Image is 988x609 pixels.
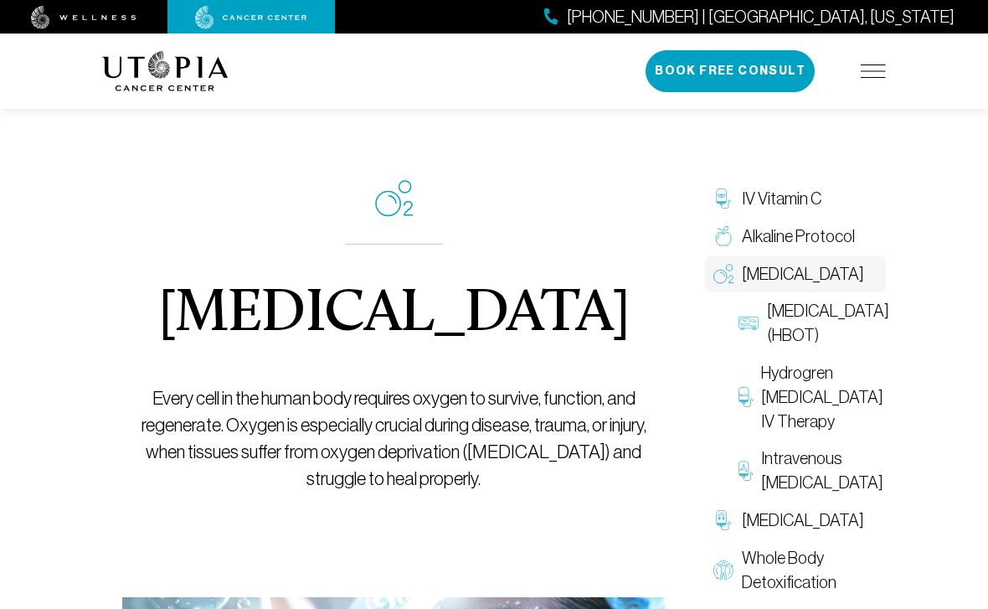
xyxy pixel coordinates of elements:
img: Oxygen Therapy [713,264,733,284]
img: wellness [31,6,136,29]
a: Intravenous [MEDICAL_DATA] [730,440,886,502]
img: IV Vitamin C [713,188,733,209]
a: [PHONE_NUMBER] | [GEOGRAPHIC_DATA], [US_STATE] [544,5,955,29]
a: IV Vitamin C [705,180,886,218]
span: [MEDICAL_DATA] (HBOT) [767,299,889,348]
img: Whole Body Detoxification [713,560,733,581]
a: [MEDICAL_DATA] [705,255,886,293]
img: icon-hamburger [861,65,886,78]
a: Whole Body Detoxification [705,539,886,601]
a: Hydrogren [MEDICAL_DATA] IV Therapy [730,354,886,440]
span: Alkaline Protocol [742,225,855,249]
p: Every cell in the human body requires oxygen to survive, function, and regenerate. Oxygen is espe... [122,385,665,493]
h1: [MEDICAL_DATA] [158,285,630,345]
a: Alkaline Protocol [705,218,886,255]
img: icon [375,180,413,217]
button: Book Free Consult [646,50,815,92]
span: [MEDICAL_DATA] [742,262,864,286]
a: [MEDICAL_DATA] [705,502,886,539]
img: Hydrogren Peroxide IV Therapy [738,387,753,407]
img: logo [102,51,229,91]
span: [PHONE_NUMBER] | [GEOGRAPHIC_DATA], [US_STATE] [567,5,955,29]
img: Intravenous Ozone Therapy [738,461,753,481]
img: cancer center [195,6,307,29]
img: Hyperbaric Oxygen Therapy (HBOT) [738,313,759,333]
img: Alkaline Protocol [713,226,733,246]
span: [MEDICAL_DATA] [742,508,864,533]
span: Hydrogren [MEDICAL_DATA] IV Therapy [761,361,883,433]
a: [MEDICAL_DATA] (HBOT) [730,292,886,354]
img: Chelation Therapy [713,510,733,530]
span: IV Vitamin C [742,187,821,211]
span: Intravenous [MEDICAL_DATA] [761,446,883,495]
span: Whole Body Detoxification [742,546,877,595]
